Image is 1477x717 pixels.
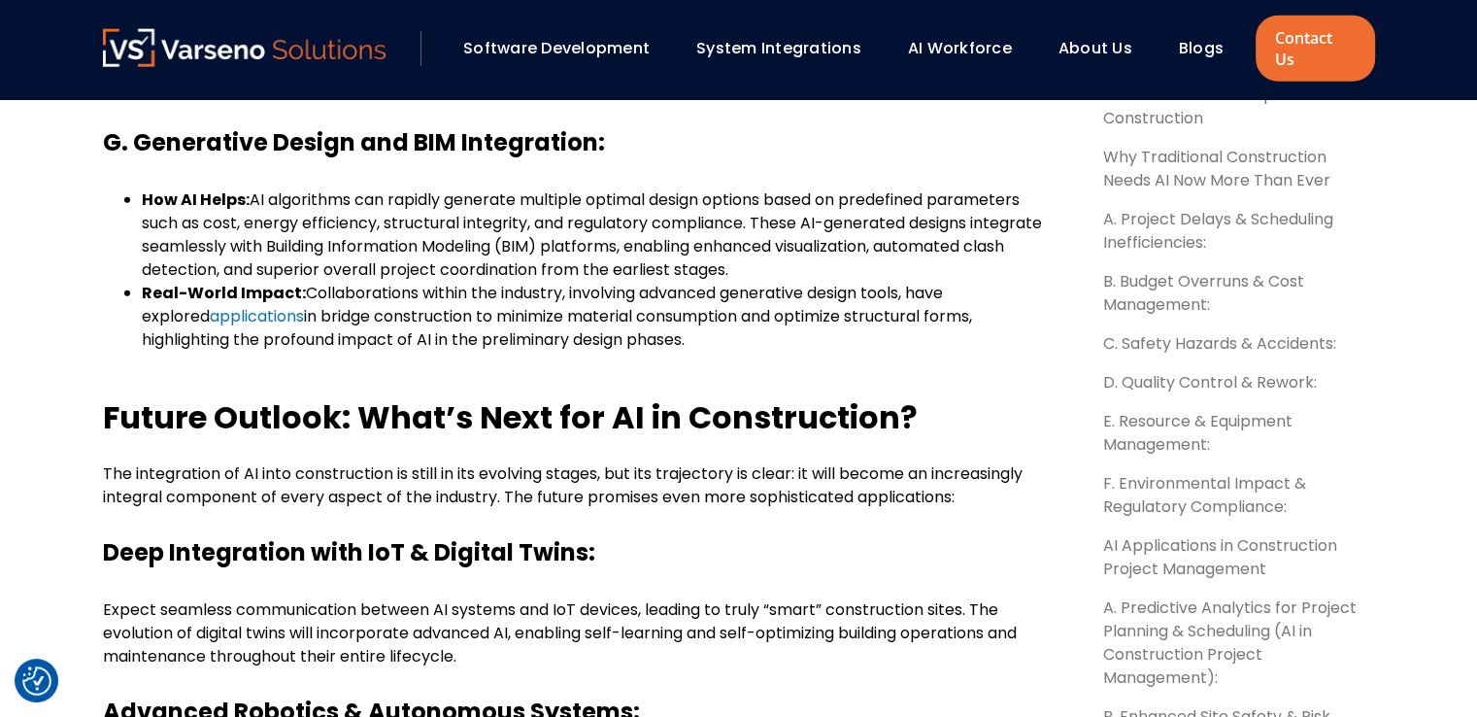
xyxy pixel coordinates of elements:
span: The integration of AI into construction is still in its evolving stages, but its trajectory is cl... [103,462,1023,508]
img: Varseno Solutions – Product Engineering & IT Services [103,29,386,67]
a: Contact Us [1256,16,1374,82]
b: Deep Integration with IoT & Digital Twins: [103,536,595,568]
b: Future Outlook: What’s Next for AI in Construction? [103,395,918,439]
a: The Current Landscape of AI in Construction [1080,84,1375,130]
span: Collaborations within the industry, involving advanced generative design tools, have explored [142,282,943,327]
a: A. Project Delays & Scheduling Inefficiencies: [1080,208,1375,255]
a: System Integrations [696,37,861,59]
a: C. Safety Hazards & Accidents: [1080,332,1375,356]
span: AI algorithms can rapidly generate multiple optimal design options based on predefined parameters... [142,188,1042,281]
a: Varseno Solutions – Product Engineering & IT Services [103,29,386,68]
a: Software Development [463,37,650,59]
a: AI Applications in Construction Project Management [1080,534,1375,581]
a: F. Environmental Impact & Regulatory Compliance: [1080,472,1375,519]
img: Revisit consent button [22,666,51,696]
div: System Integrations [687,32,889,65]
button: Cookie Settings [22,666,51,696]
b: Real-World Impact: [142,282,306,304]
a: applications [210,305,304,327]
a: About Us [1058,37,1132,59]
span: Expect seamless communication between AI systems and IoT devices, leading to truly “smart” constr... [103,598,1017,667]
a: Blogs [1179,37,1224,59]
div: About Us [1049,32,1159,65]
a: A. Predictive Analytics for Project Planning & Scheduling (AI in Construction Project Management): [1080,597,1375,690]
a: Why Traditional Construction Needs AI Now More Than Ever [1080,146,1375,192]
a: E. Resource & Equipment Management: [1080,410,1375,457]
span: in bridge construction to minimize material consumption and optimize structural forms, highlighti... [142,305,972,351]
div: Software Development [453,32,677,65]
div: Blogs [1169,32,1251,65]
div: AI Workforce [898,32,1039,65]
a: D. Quality Control & Rework: [1080,371,1375,394]
b: How AI Helps: [142,188,250,211]
a: B. Budget Overruns & Cost Management: [1080,270,1375,317]
b: G. Generative Design and BIM Integration: [103,126,605,158]
a: AI Workforce [908,37,1012,59]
